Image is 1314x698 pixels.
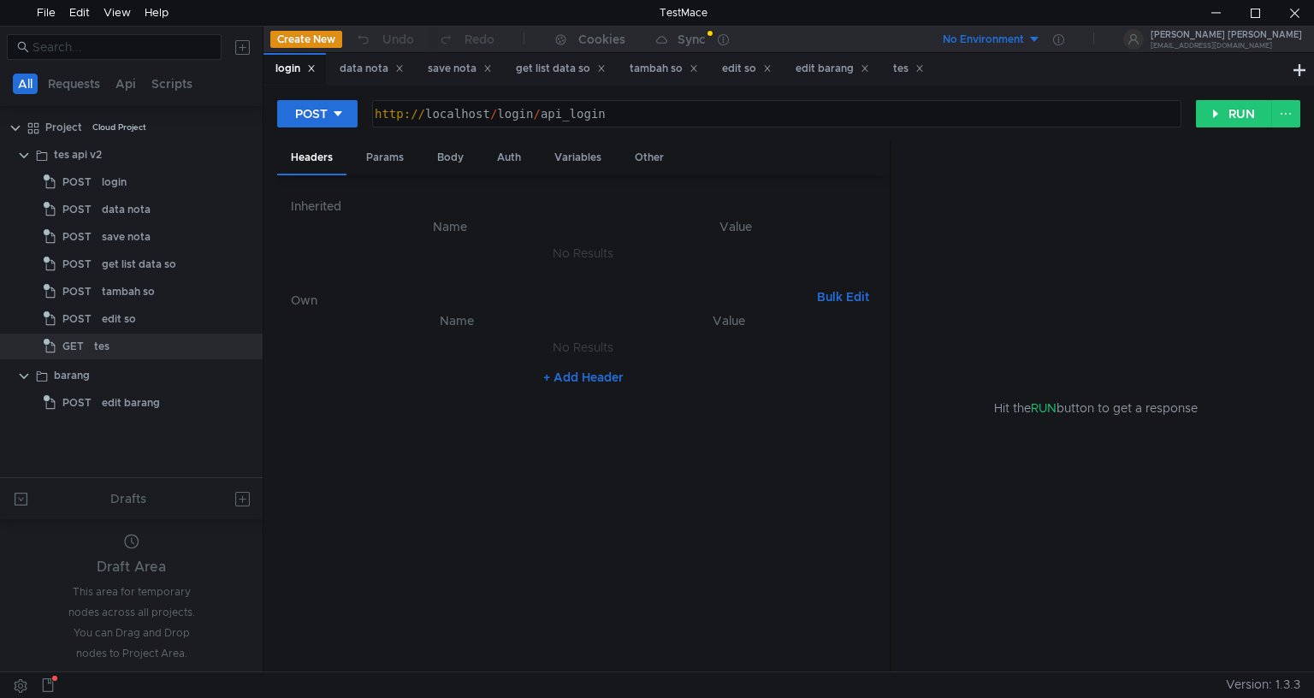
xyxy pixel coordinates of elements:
h6: Inherited [291,196,876,216]
div: Undo [382,29,414,50]
button: Create New [270,31,342,48]
div: tes [94,334,109,359]
div: Other [621,142,678,174]
div: data nota [340,60,404,78]
span: POST [62,279,92,305]
input: Search... [33,38,211,56]
button: Requests [43,74,105,94]
th: Name [305,216,595,237]
div: Project [45,115,82,140]
span: POST [62,251,92,277]
div: tambah so [630,60,698,78]
button: All [13,74,38,94]
div: barang [54,363,90,388]
div: edit barang [102,390,160,416]
th: Value [595,216,876,237]
button: Scripts [146,74,198,94]
span: RUN [1031,400,1057,416]
button: Undo [342,27,426,52]
button: No Environment [922,26,1041,53]
div: [PERSON_NAME] [PERSON_NAME] [1151,31,1302,39]
span: Version: 1.3.3 [1226,672,1300,697]
div: Sync [678,33,706,45]
div: edit so [102,306,136,332]
span: POST [62,169,92,195]
div: save nota [428,60,492,78]
span: Hit the button to get a response [994,399,1198,417]
div: tambah so [102,279,155,305]
div: get list data so [102,251,176,277]
div: POST [295,104,328,123]
div: save nota [102,224,151,250]
th: Value [595,311,862,331]
div: login [275,60,316,78]
div: Redo [465,29,494,50]
div: tes api v2 [54,142,102,168]
div: Variables [541,142,615,174]
nz-embed-empty: No Results [553,340,613,355]
div: Cloud Project [92,115,146,140]
div: edit so [722,60,772,78]
button: Bulk Edit [810,287,876,307]
span: POST [62,306,92,332]
div: No Environment [943,32,1024,48]
div: edit barang [796,60,869,78]
div: Headers [277,142,346,175]
th: Name [318,311,595,331]
div: tes [893,60,924,78]
div: Auth [483,142,535,174]
button: Redo [426,27,506,52]
div: Params [352,142,417,174]
nz-embed-empty: No Results [553,245,613,261]
div: Cookies [578,29,625,50]
button: POST [277,100,358,127]
h6: Own [291,290,810,311]
div: get list data so [516,60,606,78]
button: + Add Header [536,367,630,387]
span: POST [62,197,92,222]
span: POST [62,224,92,250]
button: Api [110,74,141,94]
span: POST [62,390,92,416]
span: GET [62,334,84,359]
button: RUN [1196,100,1272,127]
div: login [102,169,127,195]
div: Body [423,142,477,174]
div: [EMAIL_ADDRESS][DOMAIN_NAME] [1151,43,1302,49]
div: data nota [102,197,151,222]
div: Drafts [110,488,146,509]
